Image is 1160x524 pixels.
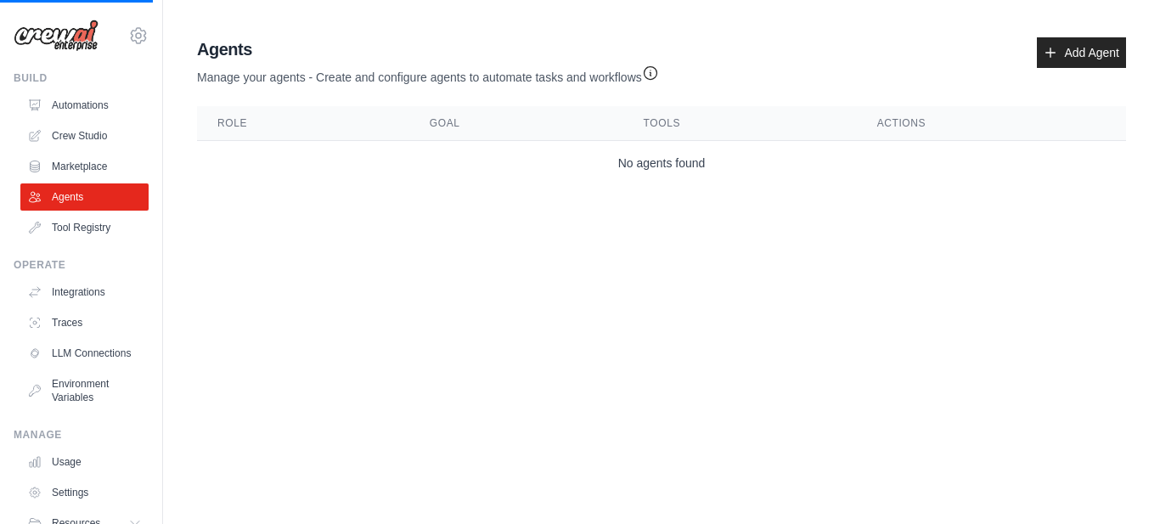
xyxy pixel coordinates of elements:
a: Settings [20,479,149,506]
th: Goal [409,106,623,141]
a: Automations [20,92,149,119]
a: Tool Registry [20,214,149,241]
p: Manage your agents - Create and configure agents to automate tasks and workflows [197,61,659,86]
a: Environment Variables [20,370,149,411]
a: Add Agent [1037,37,1126,68]
div: Build [14,71,149,85]
div: Operate [14,258,149,272]
h2: Agents [197,37,659,61]
th: Actions [857,106,1126,141]
img: Logo [14,20,99,52]
th: Tools [623,106,857,141]
div: Manage [14,428,149,442]
td: No agents found [197,141,1126,186]
a: LLM Connections [20,340,149,367]
th: Role [197,106,409,141]
a: Integrations [20,279,149,306]
a: Traces [20,309,149,336]
a: Marketplace [20,153,149,180]
a: Usage [20,448,149,476]
a: Crew Studio [20,122,149,149]
a: Agents [20,183,149,211]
